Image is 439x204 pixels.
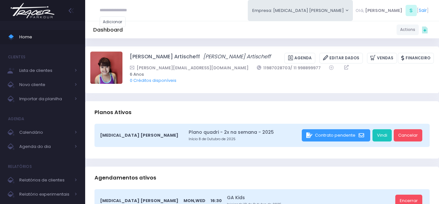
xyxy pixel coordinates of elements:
span: Olá, [355,7,364,14]
a: Vindi [372,129,392,141]
span: Relatório experimentais [19,190,71,199]
a: [PERSON_NAME] Artischeff [130,53,200,63]
a: GA Kids [227,194,393,201]
span: Contrato pendente [315,132,355,138]
a: Actions [397,24,419,35]
h4: Clientes [8,51,25,63]
a: Agenda [284,53,315,63]
span: Home [19,33,77,41]
a: Cancelar [394,129,422,141]
label: Alterar foto de perfil [90,52,122,86]
a: Editar Dados [319,53,363,63]
h5: Dashboard [93,27,123,33]
a: Plano quadri - 2x na semana - 2025 [189,129,300,136]
small: Início 8 de Outubro de 2025 [189,137,300,142]
i: [PERSON_NAME] Artischeff [203,53,271,60]
a: [PERSON_NAME] Artischeff [203,53,271,63]
h3: Planos Ativos [94,103,131,121]
span: [MEDICAL_DATA] [PERSON_NAME] [100,132,178,139]
span: Lista de clientes [19,66,71,75]
span: Novo cliente [19,81,71,89]
span: Importar da planilha [19,95,71,103]
span: [PERSON_NAME] [365,7,402,14]
a: Vendas [367,53,397,63]
span: [MEDICAL_DATA] [PERSON_NAME] [100,198,178,204]
a: [PERSON_NAME][EMAIL_ADDRESS][DOMAIN_NAME] [130,64,248,71]
span: 16:30 [211,198,222,204]
a: Sair [419,7,427,14]
span: Mon,Wed [184,198,205,204]
span: Calendário [19,128,71,137]
span: 6 Anos [130,71,426,78]
span: Relatórios de clientes [19,176,71,184]
a: Financeiro [398,53,434,63]
h4: Agenda [8,112,24,125]
h4: Relatórios [8,160,32,173]
a: 0 Créditos disponíveis [130,77,176,83]
div: [ ] [353,3,431,18]
a: 11987028703/ 11 998899977 [257,64,321,71]
div: Quick actions [419,24,431,36]
span: Agenda do dia [19,142,71,151]
span: S [406,5,417,16]
img: Manuella Oliveira Artischeff [90,52,122,84]
h3: Agendamentos ativos [94,169,156,187]
a: Adicionar [100,16,126,27]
